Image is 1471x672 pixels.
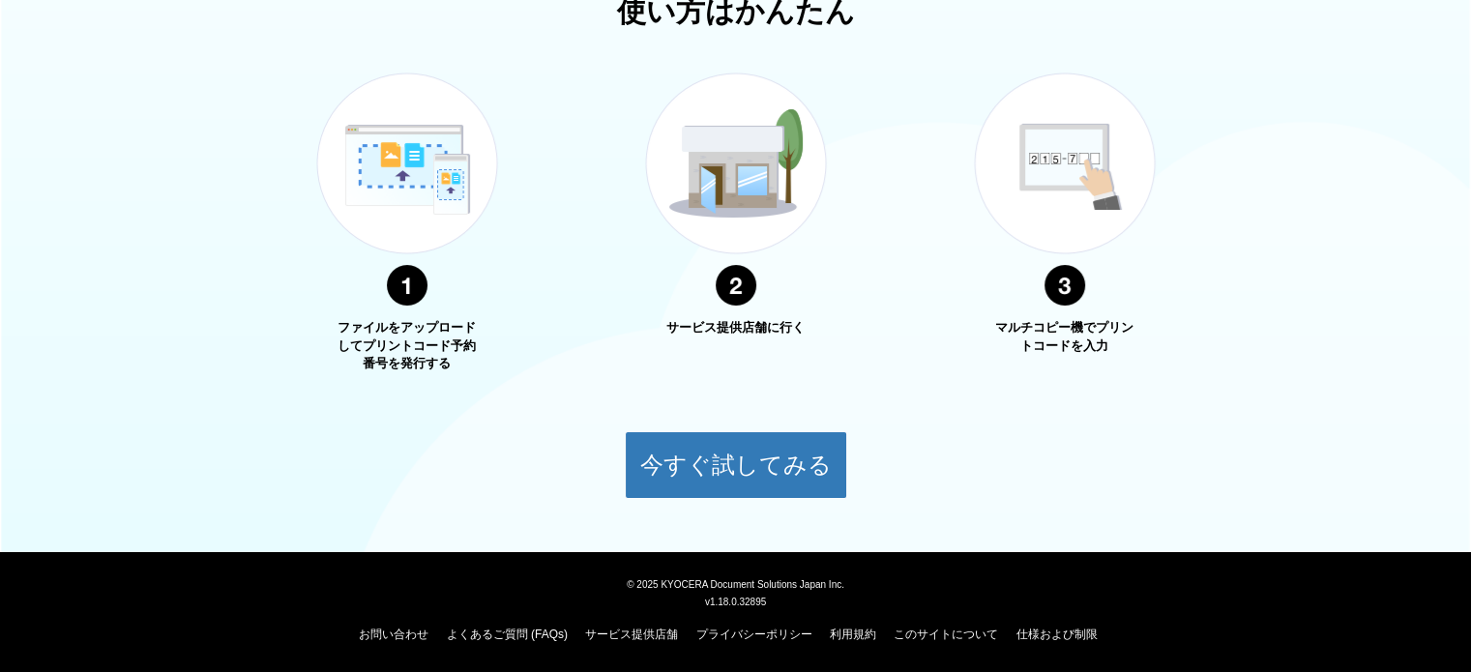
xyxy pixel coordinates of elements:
[627,577,844,590] span: © 2025 KYOCERA Document Solutions Japan Inc.
[830,628,876,641] a: 利用規約
[335,319,480,373] p: ファイルをアップロードしてプリントコード予約番号を発行する
[696,628,812,641] a: プライバシーポリシー
[585,628,678,641] a: サービス提供店舗
[447,628,568,641] a: よくあるご質問 (FAQs)
[625,431,847,499] button: 今すぐ試してみる
[359,628,428,641] a: お問い合わせ
[663,319,809,337] p: サービス提供店舗に行く
[992,319,1137,355] p: マルチコピー機でプリントコードを入力
[705,596,766,607] span: v1.18.0.32895
[1016,628,1098,641] a: 仕様および制限
[894,628,998,641] a: このサイトについて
